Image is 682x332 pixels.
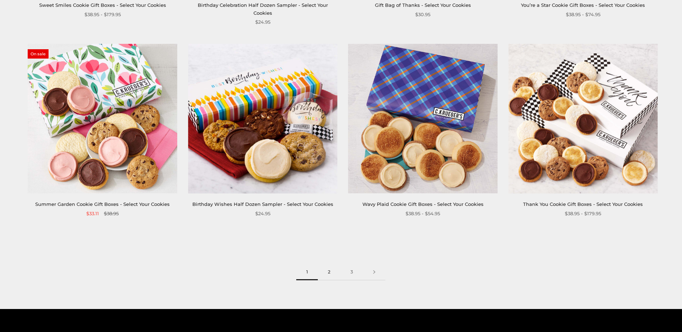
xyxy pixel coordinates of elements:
[39,2,166,8] a: Sweet Smiles Cookie Gift Boxes - Select Your Cookies
[86,210,99,217] span: $33.11
[318,264,340,280] a: 2
[255,18,270,26] span: $24.95
[28,49,49,59] span: On sale
[188,44,338,194] img: Birthday Wishes Half Dozen Sampler - Select Your Cookies
[566,11,600,18] span: $38.95 - $74.95
[28,44,177,194] img: Summer Garden Cookie Gift Boxes - Select Your Cookies
[255,210,270,217] span: $24.95
[363,264,385,280] a: Next page
[415,11,430,18] span: $30.95
[84,11,121,18] span: $38.95 - $179.95
[340,264,363,280] a: 3
[521,2,645,8] a: You’re a Star Cookie Gift Boxes - Select Your Cookies
[523,201,643,207] a: Thank You Cookie Gift Boxes - Select Your Cookies
[362,201,484,207] a: Wavy Plaid Cookie Gift Boxes - Select Your Cookies
[375,2,471,8] a: Gift Bag of Thanks - Select Your Cookies
[198,2,328,15] a: Birthday Celebration Half Dozen Sampler - Select Your Cookies
[406,210,440,217] span: $38.95 - $54.95
[348,44,498,194] img: Wavy Plaid Cookie Gift Boxes - Select Your Cookies
[104,210,119,217] span: $38.95
[508,44,658,194] img: Thank You Cookie Gift Boxes - Select Your Cookies
[6,305,74,326] iframe: Sign Up via Text for Offers
[565,210,601,217] span: $38.95 - $179.95
[35,201,170,207] a: Summer Garden Cookie Gift Boxes - Select Your Cookies
[192,201,333,207] a: Birthday Wishes Half Dozen Sampler - Select Your Cookies
[296,264,318,280] span: 1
